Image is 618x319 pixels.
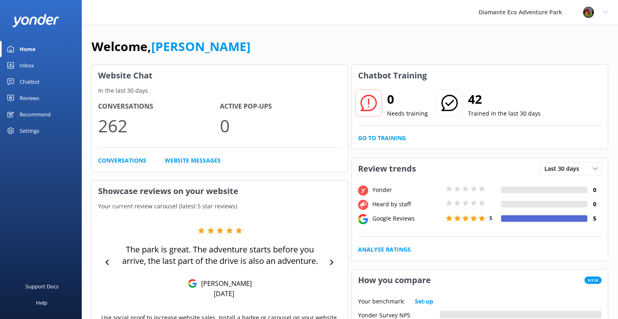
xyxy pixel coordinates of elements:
[584,277,602,284] span: New
[98,112,220,139] p: 262
[220,101,342,112] h4: Active Pop-ups
[468,109,541,118] p: Trained in the last 30 days
[98,101,220,112] h4: Conversations
[188,279,197,288] img: Google Reviews
[415,297,433,306] a: Set-up
[544,164,584,173] span: Last 30 days
[197,279,252,288] p: [PERSON_NAME]
[92,37,251,56] h1: Welcome,
[370,214,444,223] div: Google Reviews
[165,156,221,165] a: Website Messages
[114,244,325,267] p: The park is great. The adventure starts before you arrive, the last part of the drive is also an ...
[92,181,348,202] h3: Showcase reviews on your website
[151,38,251,55] a: [PERSON_NAME]
[489,214,493,222] span: 5
[468,89,541,109] h2: 42
[587,214,602,223] h4: 5
[92,65,348,86] h3: Website Chat
[92,86,348,95] p: In the last 30 days
[582,6,595,18] img: 831-1756915225.png
[36,294,47,311] div: Help
[387,109,428,118] p: Needs training
[20,90,39,106] div: Reviews
[12,14,59,27] img: yonder-white-logo.png
[25,278,58,294] div: Support Docs
[20,74,40,90] div: Chatbot
[92,202,348,211] p: Your current review carousel (latest 5 star reviews)
[220,112,342,139] p: 0
[20,41,36,57] div: Home
[358,245,411,254] a: Analyse Ratings
[358,134,406,143] a: Go to Training
[358,297,405,306] p: Your benchmark:
[352,65,433,86] h3: Chatbot Training
[358,311,440,318] div: Yonder Survey NPS
[352,270,437,291] h3: How you compare
[98,156,146,165] a: Conversations
[370,185,444,194] div: Yonder
[370,200,444,209] div: Heard by staff
[387,89,428,109] h2: 0
[587,185,602,194] h4: 0
[352,158,422,179] h3: Review trends
[20,123,39,139] div: Settings
[587,200,602,209] h4: 0
[214,289,234,298] p: [DATE]
[20,57,34,74] div: Inbox
[20,106,51,123] div: Recommend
